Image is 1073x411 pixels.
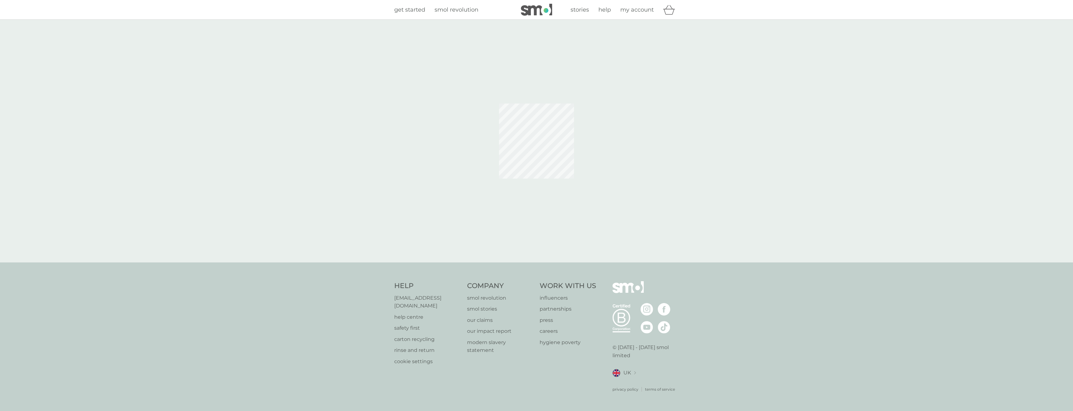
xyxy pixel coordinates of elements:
[658,303,670,316] img: visit the smol Facebook page
[435,6,478,13] span: smol revolution
[571,6,589,13] span: stories
[620,5,654,14] a: my account
[467,281,534,291] h4: Company
[467,338,534,354] a: modern slavery statement
[394,313,461,321] a: help centre
[623,369,631,377] span: UK
[641,303,653,316] img: visit the smol Instagram page
[641,321,653,333] img: visit the smol Youtube page
[394,5,425,14] a: get started
[540,327,596,335] a: careers
[571,5,589,14] a: stories
[394,6,425,13] span: get started
[540,338,596,347] a: hygiene poverty
[540,294,596,302] a: influencers
[612,369,620,377] img: UK flag
[540,316,596,324] a: press
[467,294,534,302] a: smol revolution
[598,5,611,14] a: help
[435,5,478,14] a: smol revolution
[612,386,638,392] a: privacy policy
[634,371,636,375] img: select a new location
[394,358,461,366] a: cookie settings
[394,324,461,332] a: safety first
[394,346,461,354] a: rinse and return
[467,316,534,324] a: our claims
[540,281,596,291] h4: Work With Us
[612,281,644,302] img: smol
[663,3,679,16] div: basket
[394,281,461,291] h4: Help
[658,321,670,333] img: visit the smol Tiktok page
[645,386,675,392] a: terms of service
[521,4,552,16] img: smol
[467,305,534,313] a: smol stories
[394,294,461,310] a: [EMAIL_ADDRESS][DOMAIN_NAME]
[620,6,654,13] span: my account
[598,6,611,13] span: help
[612,343,679,359] p: © [DATE] - [DATE] smol limited
[467,327,534,335] a: our impact report
[394,335,461,343] a: carton recycling
[540,305,596,313] a: partnerships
